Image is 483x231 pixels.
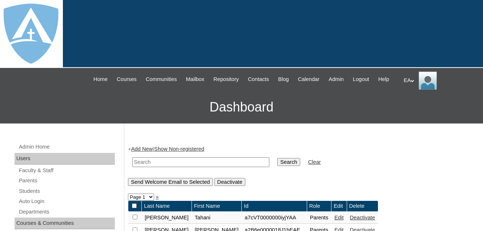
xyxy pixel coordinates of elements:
[156,194,158,200] a: »
[186,75,205,84] span: Mailbox
[142,212,192,224] td: [PERSON_NAME]
[242,212,306,224] td: a7cVT0000000iyjYAA
[325,75,347,84] a: Admin
[113,75,140,84] a: Courses
[331,201,346,211] td: Edit
[142,75,181,84] a: Communities
[132,157,269,167] input: Search
[4,91,479,123] h3: Dashboard
[404,72,476,90] div: EA
[274,75,292,84] a: Blog
[307,212,331,224] td: Parents
[117,75,137,84] span: Courses
[15,153,115,165] div: Users
[15,218,115,229] div: Courses & Communities
[349,75,373,84] a: Logout
[18,187,115,196] a: Students
[298,75,319,84] span: Calendar
[307,201,331,211] td: Role
[308,159,321,165] a: Clear
[375,75,393,84] a: Help
[350,215,375,220] a: Deactivate
[93,75,108,84] span: Home
[214,178,245,186] input: Deactivate
[4,4,59,64] img: logo-white.png
[334,215,343,220] a: Edit
[18,207,115,216] a: Departments
[192,212,242,224] td: Tahani
[142,201,192,211] td: Last Name
[128,178,213,186] input: Send Welcome Email to Selected
[242,201,306,211] td: Id
[182,75,208,84] a: Mailbox
[146,75,177,84] span: Communities
[90,75,111,84] a: Home
[248,75,269,84] span: Contacts
[353,75,369,84] span: Logout
[210,75,242,84] a: Repository
[18,197,115,206] a: Auto Login
[18,176,115,185] a: Parents
[131,146,153,152] a: Add New
[329,75,344,84] span: Admin
[244,75,273,84] a: Contacts
[419,72,437,90] img: EA Administrator
[347,201,378,211] td: Delete
[378,75,389,84] span: Help
[294,75,323,84] a: Calendar
[18,142,115,151] a: Admin Home
[278,75,289,84] span: Blog
[154,146,204,152] a: Show Non-registered
[192,201,242,211] td: First Name
[213,75,239,84] span: Repository
[128,145,476,186] div: + |
[277,158,300,166] input: Search
[18,166,115,175] a: Faculty & Staff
